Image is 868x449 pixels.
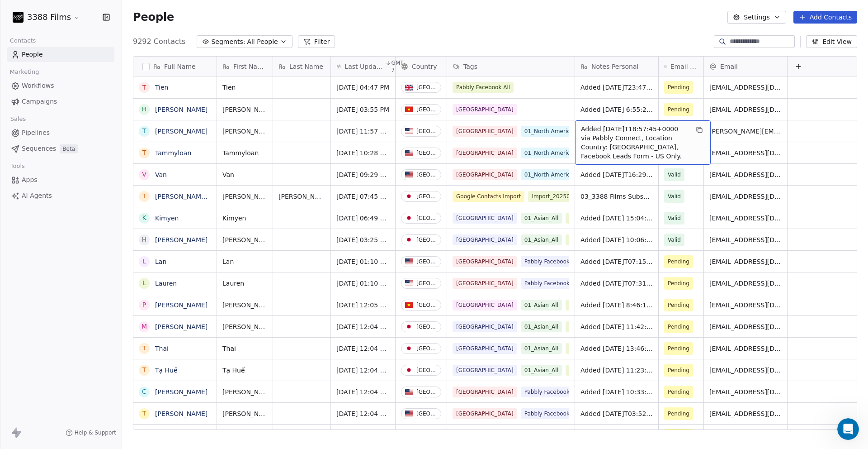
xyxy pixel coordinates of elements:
span: Pabbly Website [566,365,614,376]
span: Added [DATE]T18:57:45+0000 via Pabbly Connect, Location Country: [GEOGRAPHIC_DATA], Facebook Lead... [581,124,689,161]
img: 3388Films_Logo_White.jpg [13,12,24,23]
div: [GEOGRAPHIC_DATA] [416,172,437,178]
div: Email Verification Status [659,57,703,76]
a: People [7,47,114,62]
span: [EMAIL_ADDRESS][DOMAIN_NAME] [709,235,782,244]
a: Campaigns [7,94,114,109]
button: Add Contacts [793,11,857,24]
div: Email [704,57,787,76]
span: [DATE] 01:10 AM [336,257,390,266]
span: [DATE] 12:05 AM [336,301,390,310]
span: Contacts [6,34,40,48]
span: [GEOGRAPHIC_DATA] [453,343,517,354]
span: Pending [668,366,689,375]
a: Apps [7,172,114,187]
a: [PERSON_NAME] [155,323,208,330]
div: grid [217,76,858,430]
span: Full Name [164,62,196,71]
div: [GEOGRAPHIC_DATA] [416,280,437,287]
span: [EMAIL_ADDRESS][DOMAIN_NAME] [709,192,782,201]
span: Import_20250618 [528,191,584,202]
div: [GEOGRAPHIC_DATA] [416,302,437,308]
span: Pending [668,105,689,114]
span: Pabbly Facebook US [521,256,583,267]
span: [PERSON_NAME] [222,235,267,244]
span: Valid [668,214,681,223]
a: Lan [155,258,166,265]
span: 03_3388 Films Subscribers_AllPages_20241028OnWard, Location Country: [GEOGRAPHIC_DATA], Date: [DA... [580,192,653,201]
span: [DATE] 12:04 AM [336,322,390,331]
button: Edit View [806,35,857,48]
span: [EMAIL_ADDRESS][DOMAIN_NAME] [709,344,782,353]
div: Full Name [133,57,217,76]
span: [DATE] 01:10 AM [336,279,390,288]
div: [GEOGRAPHIC_DATA] [416,193,437,200]
div: Last Updated DateGMT-7 [331,57,395,76]
span: Last Updated Date [344,62,383,71]
div: [GEOGRAPHIC_DATA] [416,128,437,134]
div: First Name [217,57,273,76]
span: Added [DATE] 8:46:11 via Pabbly Connect, Location Country: [GEOGRAPHIC_DATA], 3388 Films Subscrib... [580,301,653,310]
span: Thai [222,344,267,353]
span: Pending [668,279,689,288]
span: [GEOGRAPHIC_DATA] [453,430,517,441]
div: H [142,235,147,244]
span: Lauren [222,279,267,288]
div: Notes Personal [575,57,658,76]
span: [GEOGRAPHIC_DATA] [453,148,517,158]
span: [EMAIL_ADDRESS][DOMAIN_NAME] [709,279,782,288]
a: Workflows [7,78,114,93]
a: SequencesBeta [7,141,114,156]
span: Pabbly Website [566,300,614,310]
span: Pabbly Facebook US [521,408,583,419]
div: [GEOGRAPHIC_DATA] [416,258,437,265]
span: First Name [233,62,267,71]
span: Valid [668,192,681,201]
span: [GEOGRAPHIC_DATA] [453,256,517,267]
span: Pabbly Facebook US [521,430,583,441]
span: 01_Asian_All [521,321,562,332]
span: Pipelines [22,128,50,138]
span: All People [247,37,278,47]
span: Beta [60,144,78,153]
span: 01_Asian_All [521,365,562,376]
span: Kimyen [222,214,267,223]
span: [EMAIL_ADDRESS][DOMAIN_NAME] [709,83,782,92]
span: Google Contacts Import [453,191,524,202]
button: Filter [298,35,335,48]
div: [GEOGRAPHIC_DATA] [416,411,437,417]
span: Email Verification Status [670,62,698,71]
span: Added [DATE] 10:33:06 via Pabbly Connect, Location Country: [GEOGRAPHIC_DATA], 3388 Films Subscri... [580,387,653,396]
div: T [142,191,146,201]
span: [GEOGRAPHIC_DATA] [453,300,517,310]
span: Pabbly Website [566,234,614,245]
span: Pending [668,301,689,310]
span: Added [DATE]T03:52:53+0000 via Pabbly Connect, Location Country: [GEOGRAPHIC_DATA], Facebook Lead... [580,409,653,418]
a: Van [155,171,167,178]
span: Marketing [6,65,43,79]
span: [EMAIL_ADDRESS][DOMAIN_NAME] [709,409,782,418]
div: Tags [447,57,575,76]
a: Tammyloan [155,149,191,157]
span: Added [DATE] 11:42:24 via Pabbly Connect, Location Country: [GEOGRAPHIC_DATA], 3388 Films Subscri... [580,322,653,331]
a: [PERSON_NAME] [155,388,208,396]
span: Pending [668,322,689,331]
a: [PERSON_NAME] [155,128,208,135]
span: Pending [668,387,689,396]
span: [GEOGRAPHIC_DATA] [453,365,517,376]
div: [GEOGRAPHIC_DATA] [416,324,437,330]
div: M [142,322,147,331]
span: Notes Personal [591,62,638,71]
span: Segments: [211,37,245,47]
span: Sequences [22,144,56,153]
span: GMT-7 [392,59,406,74]
a: [PERSON_NAME] [155,106,208,113]
span: 01_Asian_All [521,234,562,245]
span: Workflows [22,81,54,91]
div: T [142,365,146,375]
span: Pending [668,409,689,418]
div: L [142,278,146,288]
span: [GEOGRAPHIC_DATA] [453,387,517,397]
span: Added [DATE] 10:06:49 via Pabbly Connect, Location Country: [GEOGRAPHIC_DATA], 3388 Films Subscri... [580,235,653,244]
span: [DATE] 07:45 AM [336,192,390,201]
